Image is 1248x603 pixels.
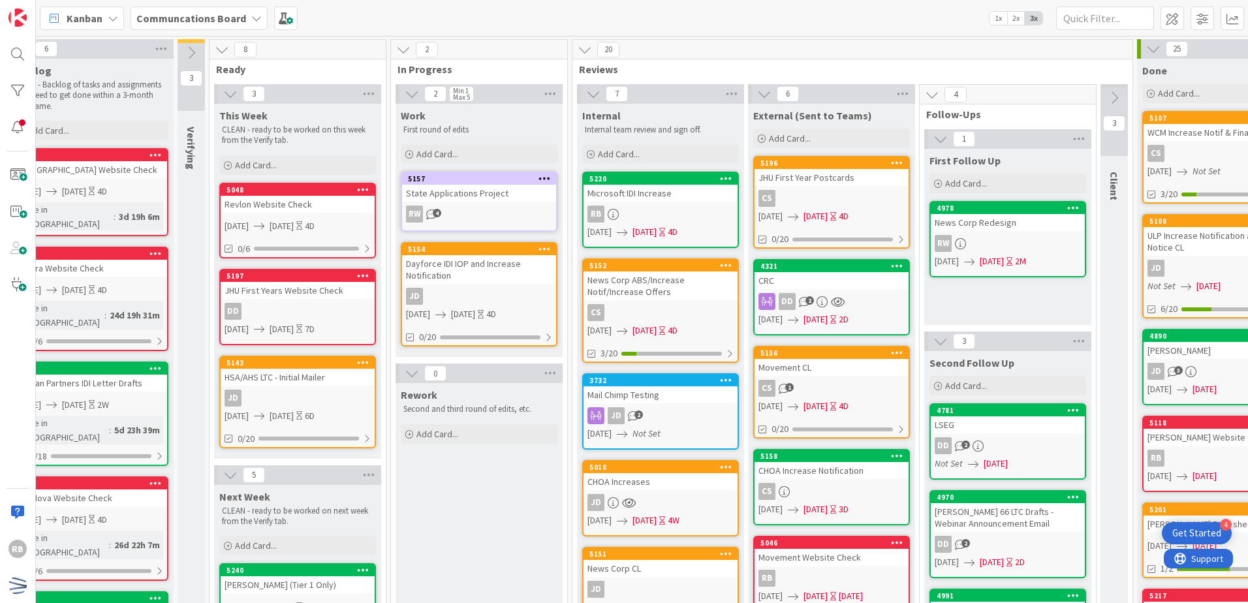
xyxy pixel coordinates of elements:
span: 1 [785,383,794,392]
div: RB [584,206,738,223]
div: 2W [97,398,109,412]
div: 4D [305,219,315,233]
div: 5047 [13,478,167,489]
div: JD [584,581,738,598]
div: 4970[PERSON_NAME] 66 LTC Drafts - Webinar Announcement Email [931,491,1085,532]
div: JD [584,407,738,424]
div: 5209 [13,363,167,375]
div: Max 5 [453,94,470,100]
p: CLEAN - ready to be worked on next week from the Verify tab. [222,506,373,527]
div: 5196 [755,157,909,169]
span: [DATE] [225,409,249,423]
div: CS [758,380,775,397]
div: 5220 [584,173,738,185]
div: 5152 [584,260,738,271]
div: 4321 [760,262,909,271]
span: 1x [990,12,1007,25]
span: [DATE] [803,209,828,223]
div: 5048Revlon Website Check [221,184,375,213]
span: 2x [1007,12,1025,25]
div: 5154 [408,245,556,254]
span: 1 [953,131,975,147]
div: 5249 [13,149,167,161]
i: Not Set [632,427,661,439]
span: 3/20 [1161,187,1178,201]
div: 5154Dayforce IDI IOP and Increase Notification [402,243,556,284]
div: 5143 [221,357,375,369]
div: 3732 [584,375,738,386]
div: 5197JHU First Years Website Check [221,270,375,299]
span: [DATE] [803,313,828,326]
span: 2 [805,296,814,305]
div: 4978News Corp Redesign [931,202,1085,231]
span: 0/20 [772,422,788,436]
div: 4781LSEG [931,405,1085,433]
div: 4991 [931,590,1085,602]
div: Movement CL [755,359,909,376]
span: Done [1142,64,1167,77]
span: 3 [243,86,265,102]
div: Movement Website Check [755,549,909,566]
div: CS [758,483,775,500]
div: 2M [1015,255,1026,268]
div: RB [8,540,27,558]
div: 3732 [589,376,738,385]
span: 2 [961,539,970,548]
span: : [109,423,111,437]
span: Next Week [219,490,270,503]
span: Add Card... [416,148,458,160]
span: [DATE] [632,514,657,527]
span: Kanban [67,10,102,26]
span: 4 [944,87,967,102]
div: DD [931,437,1085,454]
span: Work [401,109,426,122]
div: LivaNova Website Check [13,489,167,506]
div: 5047 [19,479,167,488]
i: Not Set [1193,165,1221,177]
div: Microsoft IDI Increase [584,185,738,202]
span: Add Card... [27,125,69,136]
span: Reviews [579,63,1116,76]
span: 3/20 [601,347,617,360]
span: 2 [424,86,446,102]
div: RB [1147,450,1164,467]
span: [DATE] [1147,382,1172,396]
span: Add Card... [945,178,987,189]
div: News Corp Redesign [931,214,1085,231]
span: [DATE] [1193,539,1217,553]
div: 2D [839,313,849,326]
div: 5196 [760,159,909,168]
span: [DATE] [270,409,294,423]
img: avatar [8,576,27,595]
div: CS [587,304,604,321]
div: 4781 [937,406,1085,415]
span: Verifying [185,127,198,170]
span: [DATE] [1193,382,1217,396]
div: 4D [486,307,496,321]
span: [DATE] [758,502,783,516]
div: 5154 [402,243,556,255]
span: [DATE] [1147,469,1172,483]
span: 6/20 [1161,302,1178,316]
div: 5152News Corp ABS/Increase Notif/Increase Offers [584,260,738,300]
p: Internal team review and sign off. [585,125,736,135]
div: DD [755,293,909,310]
span: : [109,538,111,552]
div: 5157State Applications Project [402,173,556,202]
span: Rework [401,388,437,401]
div: 5240 [221,564,375,576]
div: 4978 [931,202,1085,214]
div: [GEOGRAPHIC_DATA] Website Check [13,161,167,178]
div: 5209 [19,364,167,373]
div: DD [935,536,952,553]
div: 5209Artisan Partners IDI Letter Drafts [13,363,167,392]
div: 5220 [589,174,738,183]
div: 5158 [760,452,909,461]
span: [DATE] [980,255,1004,268]
div: 24d 19h 31m [106,308,163,322]
div: DD [221,303,375,320]
div: 5143 [226,358,375,367]
span: 4 [433,209,441,217]
span: Follow-Ups [926,108,1080,121]
div: Open Get Started checklist, remaining modules: 4 [1162,522,1232,544]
